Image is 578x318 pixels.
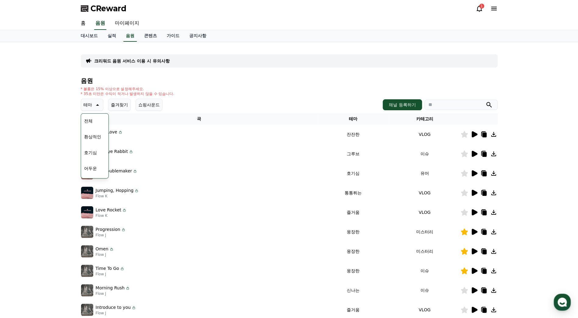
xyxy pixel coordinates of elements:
[94,202,101,207] span: 설정
[317,203,389,222] td: 즐거움
[81,187,93,199] img: music
[81,77,498,84] h4: 음원
[96,233,126,238] p: Flow J
[19,202,23,207] span: 홈
[40,193,79,208] a: 대화
[81,87,175,91] p: * 볼륨은 15% 이상으로 설정해주세요.
[81,304,93,316] img: music
[81,91,175,96] p: * 35초 미만은 수익이 적거나 발생하지 않을 수 있습니다.
[94,58,170,64] a: 크리워드 음원 서비스 이용 시 유의사항
[96,155,133,160] p: Flow K
[162,30,184,42] a: 가이드
[2,193,40,208] a: 홈
[96,194,139,199] p: Flow K
[136,99,162,111] button: 쇼핑사운드
[96,246,108,252] p: Omen
[389,113,460,125] th: 카테고리
[139,30,162,42] a: 콘텐츠
[479,4,484,9] div: 1
[90,4,126,13] span: CReward
[76,17,90,30] a: 홈
[96,311,136,316] p: Flow J
[81,4,126,13] a: CReward
[317,261,389,281] td: 웅장한
[383,99,422,110] button: 채널 등록하기
[108,99,131,111] button: 즐겨찾기
[389,222,460,242] td: 미스터리
[317,183,389,203] td: 통통튀는
[389,164,460,183] td: 유머
[317,222,389,242] td: 웅장한
[317,144,389,164] td: 그루브
[184,30,211,42] a: 공지사항
[96,148,128,155] p: Red Eye Rabbit
[81,245,93,257] img: music
[96,174,138,179] p: Flow K
[96,272,125,277] p: Flow J
[96,226,120,233] p: Progression
[96,304,131,311] p: Introduce to you
[123,30,137,42] a: 음원
[317,281,389,300] td: 신나는
[389,281,460,300] td: 이슈
[96,291,130,296] p: Flow J
[389,125,460,144] td: VLOG
[81,206,93,218] img: music
[110,17,144,30] a: 마이페이지
[81,284,93,296] img: music
[103,30,121,42] a: 실적
[389,261,460,281] td: 이슈
[79,193,117,208] a: 설정
[389,203,460,222] td: VLOG
[81,113,318,125] th: 곡
[317,125,389,144] td: 잔잔한
[96,135,123,140] p: Flow K
[317,242,389,261] td: 웅장한
[56,203,63,207] span: 대화
[82,130,104,143] button: 환상적인
[81,265,93,277] img: music
[94,17,106,30] a: 음원
[389,183,460,203] td: VLOG
[96,168,132,174] p: My Troublemaker
[389,242,460,261] td: 미스터리
[389,144,460,164] td: 이슈
[96,213,127,218] p: Flow K
[81,226,93,238] img: music
[317,164,389,183] td: 호기심
[96,252,114,257] p: Flow J
[96,207,122,213] p: Love Rocket
[83,101,92,109] p: 테마
[82,114,95,128] button: 전체
[81,99,103,111] button: 테마
[82,146,99,159] button: 호기심
[82,162,99,175] button: 어두운
[317,113,389,125] th: 테마
[96,285,125,291] p: Morning Rush
[96,265,119,272] p: Time To Go
[76,30,103,42] a: 대시보드
[96,187,134,194] p: Jumping, Hopping
[476,5,483,12] a: 1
